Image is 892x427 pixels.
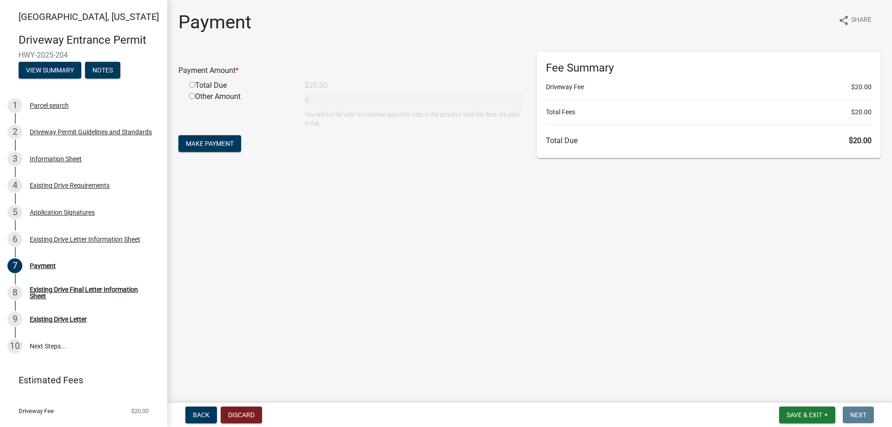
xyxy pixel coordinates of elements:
[19,11,159,22] span: [GEOGRAPHIC_DATA], [US_STATE]
[193,411,210,419] span: Back
[182,91,298,128] div: Other Amount
[19,67,81,74] wm-modal-confirm: Summary
[30,286,152,299] div: Existing Drive Final Letter Information Sheet
[7,205,22,220] div: 5
[30,236,140,243] div: Existing Drive Letter Information Sheet
[171,65,530,76] div: Payment Amount
[85,62,120,79] button: Notes
[7,258,22,273] div: 7
[30,182,110,189] div: Existing Drive Requirements
[186,140,234,147] span: Make Payment
[851,107,872,117] span: $20.00
[7,285,22,300] div: 8
[185,407,217,423] button: Back
[182,80,298,91] div: Total Due
[30,102,69,109] div: Parcel search
[85,67,120,74] wm-modal-confirm: Notes
[850,411,866,419] span: Next
[779,407,835,423] button: Save & Exit
[19,51,149,59] span: HWY-2025-204
[30,129,152,135] div: Driveway Permit Guidelines and Standards
[221,407,262,423] button: Discard
[131,408,149,414] span: $20.00
[849,136,872,145] span: $20.00
[7,232,22,247] div: 6
[546,107,872,117] li: Total Fees
[30,156,82,162] div: Information Sheet
[843,407,874,423] button: Next
[7,151,22,166] div: 3
[838,15,849,26] i: share
[851,82,872,92] span: $20.00
[7,339,22,354] div: 10
[178,11,251,33] h1: Payment
[831,11,879,29] button: shareShare
[30,209,95,216] div: Application Signatures
[7,98,22,113] div: 1
[19,408,54,414] span: Driveway Fee
[787,411,822,419] span: Save & Exit
[30,316,87,322] div: Existing Drive Letter
[19,33,160,47] h4: Driveway Entrance Permit
[851,15,872,26] span: Share
[546,61,872,75] h6: Fee Summary
[7,371,152,389] a: Estimated Fees
[30,263,56,269] div: Payment
[546,82,872,92] li: Driveway Fee
[19,62,81,79] button: View Summary
[7,178,22,193] div: 4
[7,312,22,327] div: 9
[178,135,241,152] button: Make Payment
[7,125,22,139] div: 2
[546,136,872,145] h6: Total Due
